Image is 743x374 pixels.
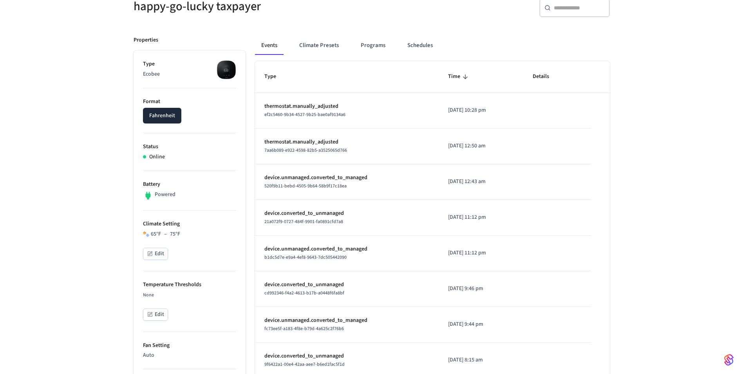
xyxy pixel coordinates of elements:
p: [DATE] 9:44 pm [448,320,514,329]
p: [DATE] 9:46 pm [448,285,514,293]
span: 7aa6b089-e922-4598-82b5-a3525065d766 [264,147,347,154]
button: Fahrenheit [143,108,181,123]
button: Schedules [401,36,439,55]
p: Ecobee [143,70,236,78]
p: [DATE] 11:12 pm [448,249,514,257]
p: device.unmanaged.converted_to_managed [264,245,429,253]
span: fc73ee5f-a183-4f8e-b79d-4a625c2f76b6 [264,325,344,332]
span: 21a072f9-0727-484f-9901-fa0891cfd7a8 [264,218,343,225]
p: [DATE] 12:50 am [448,142,514,150]
button: Edit [143,248,168,260]
p: Battery [143,180,236,189]
p: Powered [155,191,175,199]
span: b1dc5d7e-e9a4-4ef8-9643-7dc505442090 [264,254,347,261]
p: Online [149,153,165,161]
button: Edit [143,309,168,321]
p: device.unmanaged.converted_to_managed [264,174,429,182]
p: [DATE] 12:43 am [448,178,514,186]
p: Format [143,98,236,106]
p: Properties [134,36,158,44]
img: ecobee_lite_3 [217,60,236,80]
span: Time [448,71,470,83]
span: None [143,292,154,298]
button: Events [255,36,284,55]
p: [DATE] 10:28 pm [448,106,514,114]
img: Heat Cool [143,231,149,237]
button: Programs [354,36,392,55]
span: 520f9b11-bebd-4505-9b64-58b9f17c18ea [264,183,347,189]
p: Temperature Thresholds [143,281,236,289]
p: Fan Setting [143,341,236,350]
span: cd992346-f4a2-4613-b17b-a0448f6fa8bf [264,290,344,296]
p: Auto [143,351,236,359]
span: 9f6422a1-00e4-42aa-aee7-b6ed1fac5f1d [264,361,345,368]
span: Details [533,71,559,83]
span: Type [264,71,286,83]
p: thermostat.manually_adjusted [264,102,429,111]
span: – [164,230,167,238]
p: device.converted_to_unmanaged [264,281,429,289]
p: [DATE] 8:15 am [448,356,514,364]
p: Type [143,60,236,68]
p: thermostat.manually_adjusted [264,138,429,146]
p: Climate Setting [143,220,236,228]
div: 65 °F 75 °F [151,230,180,238]
img: SeamLogoGradient.69752ec5.svg [724,354,734,366]
p: Status [143,143,236,151]
span: ef2c5460-9b34-4527-9b25-bae0af9134a6 [264,111,345,118]
p: device.converted_to_unmanaged [264,352,429,360]
p: device.unmanaged.converted_to_managed [264,316,429,325]
button: Climate Presets [293,36,345,55]
p: device.converted_to_unmanaged [264,209,429,218]
p: [DATE] 11:12 pm [448,213,514,221]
